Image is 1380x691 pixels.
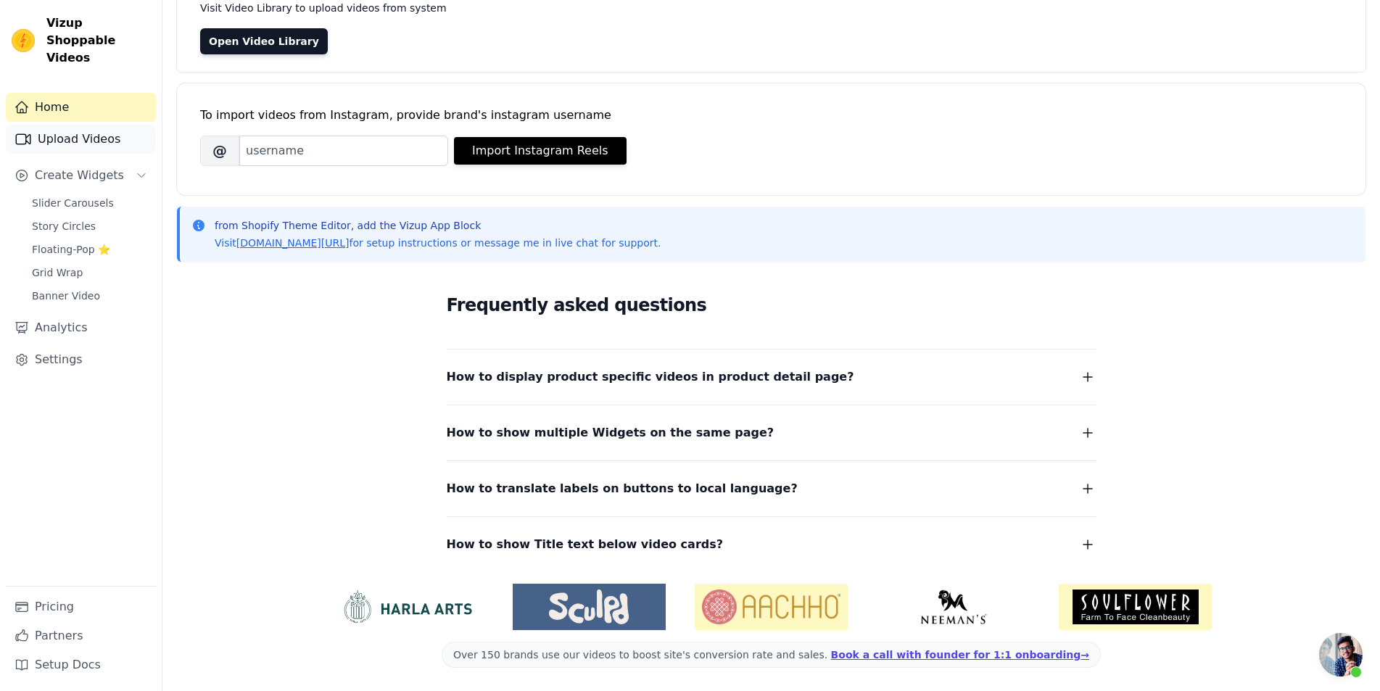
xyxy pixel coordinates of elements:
a: Settings [6,345,156,374]
button: How to show Title text below video cards? [447,534,1096,555]
span: @ [200,136,239,166]
a: Home [6,93,156,122]
a: Floating-Pop ⭐ [23,239,156,260]
button: How to show multiple Widgets on the same page? [447,423,1096,443]
h2: Frequently asked questions [447,291,1096,320]
span: How to translate labels on buttons to local language? [447,479,798,499]
span: Floating-Pop ⭐ [32,242,110,257]
span: How to display product specific videos in product detail page? [447,367,854,387]
input: username [239,136,448,166]
a: [DOMAIN_NAME][URL] [236,237,350,249]
span: Story Circles [32,219,96,233]
button: Import Instagram Reels [454,137,627,165]
button: How to translate labels on buttons to local language? [447,479,1096,499]
a: Partners [6,621,156,650]
a: Book a call with founder for 1:1 onboarding [831,649,1089,661]
span: Create Widgets [35,167,124,184]
a: Upload Videos [6,125,156,154]
a: Setup Docs [6,650,156,679]
img: Soulflower [1059,584,1212,630]
a: Pricing [6,592,156,621]
a: Open chat [1319,633,1363,676]
img: Sculpd US [513,589,666,624]
a: Banner Video [23,286,156,306]
span: Banner Video [32,289,100,303]
img: HarlaArts [331,589,484,624]
span: Vizup Shoppable Videos [46,15,150,67]
button: Create Widgets [6,161,156,190]
div: To import videos from Instagram, provide brand's instagram username [200,107,1342,124]
span: How to show multiple Widgets on the same page? [447,423,774,443]
a: Story Circles [23,216,156,236]
span: Slider Carousels [32,196,114,210]
p: Visit for setup instructions or message me in live chat for support. [215,236,661,250]
img: Aachho [695,584,848,630]
img: Vizup [12,29,35,52]
a: Open Video Library [200,28,328,54]
p: from Shopify Theme Editor, add the Vizup App Block [215,218,661,233]
button: How to display product specific videos in product detail page? [447,367,1096,387]
span: How to show Title text below video cards? [447,534,724,555]
a: Analytics [6,313,156,342]
a: Slider Carousels [23,193,156,213]
img: Neeman's [877,589,1030,624]
span: Grid Wrap [32,265,83,280]
a: Grid Wrap [23,262,156,283]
